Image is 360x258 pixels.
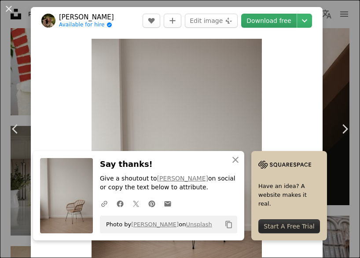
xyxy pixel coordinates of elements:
span: Have an idea? A website makes it real. [258,182,320,208]
a: [PERSON_NAME] [131,221,179,228]
button: Add to Collection [164,14,181,28]
a: [PERSON_NAME] [59,13,114,22]
a: [PERSON_NAME] [157,175,208,182]
a: Share on Twitter [128,195,144,212]
img: file-1705255347840-230a6ab5bca9image [258,158,311,171]
p: Give a shoutout to on social or copy the text below to attribute. [100,174,237,192]
div: Start A Free Trial [258,219,320,233]
span: Photo by on [102,217,212,232]
button: Choose download size [297,14,312,28]
button: Copy to clipboard [221,217,236,232]
h3: Say thanks! [100,158,237,171]
a: Have an idea? A website makes it real.Start A Free Trial [251,151,327,240]
a: Download free [241,14,297,28]
a: Available for hire [59,22,114,29]
a: Share on Facebook [112,195,128,212]
a: Unsplash [186,221,212,228]
img: Go to Alina Bondar's profile [41,14,55,28]
a: Share on Pinterest [144,195,160,212]
button: Edit image [185,14,238,28]
a: Share over email [160,195,176,212]
a: Next [329,87,360,171]
button: Like [143,14,160,28]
